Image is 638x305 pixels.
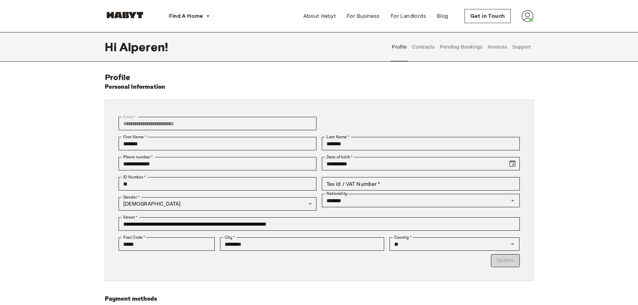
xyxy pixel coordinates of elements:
label: Gender [123,194,139,200]
span: Blog [437,12,448,20]
a: Blog [431,9,454,23]
label: Phone number [123,154,153,160]
button: Choose date, selected date is Feb 1, 2006 [506,157,519,170]
label: Email [123,114,136,120]
div: user profile tabs [389,32,533,62]
label: City [225,234,235,240]
button: Invoices [487,32,508,62]
div: You can't change your email address at the moment. Please reach out to customer support in case y... [119,117,316,130]
label: Country [394,234,412,240]
span: For Landlords [391,12,426,20]
a: For Business [341,9,385,23]
label: First Name [123,134,146,140]
h6: Payment methods [105,294,534,304]
label: ID Number [123,174,146,180]
label: Post Code [123,234,145,240]
label: Street [123,214,137,220]
a: About Habyt [298,9,341,23]
span: Hi [105,40,119,54]
span: Alperen ! [119,40,168,54]
label: Date of birth [327,154,353,160]
img: Habyt [105,12,145,18]
label: Nationality [327,191,347,197]
button: Open [508,196,517,205]
button: Support [511,32,532,62]
span: Get in Touch [470,12,505,20]
button: Profile [391,32,408,62]
span: Profile [105,72,131,82]
button: Find A Home [164,9,215,23]
a: For Landlords [385,9,431,23]
h6: Personal Information [105,82,165,92]
div: [DEMOGRAPHIC_DATA] [119,197,316,211]
button: Get in Touch [465,9,511,23]
span: For Business [347,12,380,20]
span: About Habyt [303,12,336,20]
img: avatar [521,10,534,22]
button: Pending Bookings [439,32,484,62]
button: Contracts [411,32,436,62]
label: Last Name [327,134,350,140]
span: Find A Home [169,12,203,20]
button: Open [508,239,517,249]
